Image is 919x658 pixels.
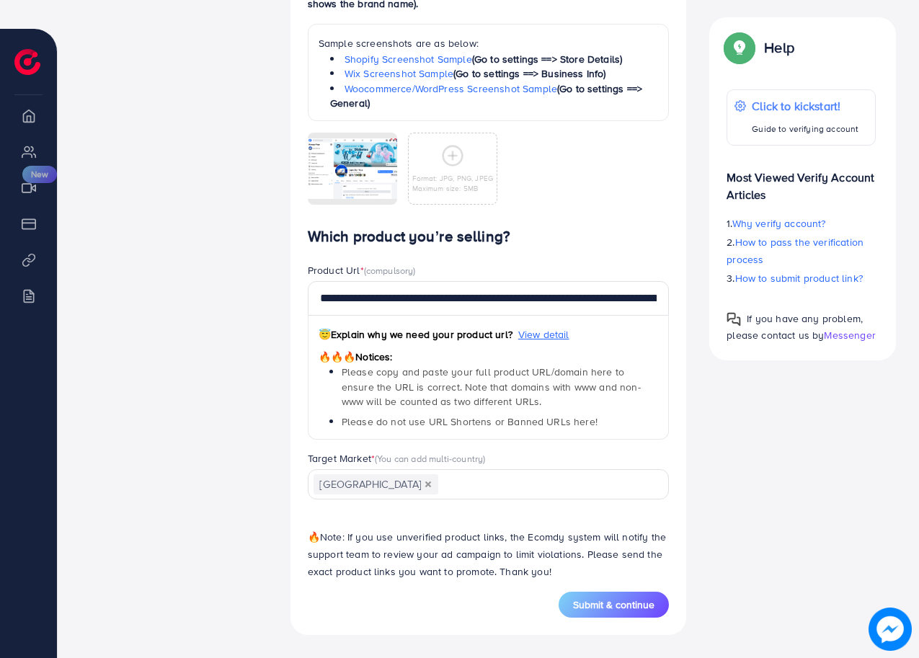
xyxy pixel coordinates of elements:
span: (Go to settings ==> Store Details) [472,52,622,66]
span: 🔥🔥🔥 [319,350,355,364]
img: image [869,608,911,650]
p: Format: JPG, PNG, JPEG [412,173,494,183]
span: (Go to settings ==> General) [330,81,642,110]
span: Notices: [319,350,393,364]
span: Explain why we need your product url? [319,327,512,342]
button: Deselect Pakistan [425,481,432,488]
span: [GEOGRAPHIC_DATA] [314,474,438,494]
span: 😇 [319,327,331,342]
p: Maximum size: 5MB [412,183,494,193]
label: Product Url [308,263,416,277]
span: How to submit product link? [735,271,863,285]
p: Help [764,39,794,56]
p: Most Viewed Verify Account Articles [727,157,876,203]
img: logo [14,49,40,75]
label: Target Market [308,451,486,466]
p: Click to kickstart! [752,97,858,115]
input: Search for option [440,474,651,496]
p: Guide to verifying account [752,120,858,138]
h4: Which product you’re selling? [308,228,670,246]
p: 3. [727,270,876,287]
span: (Go to settings ==> Business Info) [453,66,605,81]
span: (compulsory) [364,264,416,277]
img: img uploaded [308,138,397,199]
div: Search for option [308,469,670,499]
span: Please copy and paste your full product URL/domain here to ensure the URL is correct. Note that d... [342,365,641,409]
p: 1. [727,215,876,232]
a: Wix Screenshot Sample [345,66,453,81]
span: How to pass the verification process [727,235,863,267]
p: 2. [727,234,876,268]
p: Sample screenshots are as below: [319,35,659,52]
span: 🔥 [308,530,320,544]
span: Submit & continue [573,597,654,612]
span: If you have any problem, please contact us by [727,311,863,342]
button: Submit & continue [559,592,669,618]
p: Note: If you use unverified product links, the Ecomdy system will notify the support team to revi... [308,528,670,580]
a: Woocommerce/WordPress Screenshot Sample [345,81,557,96]
a: Shopify Screenshot Sample [345,52,472,66]
span: Messenger [824,328,875,342]
img: Popup guide [727,312,741,326]
span: View detail [518,327,569,342]
span: Please do not use URL Shortens or Banned URLs here! [342,414,598,429]
img: Popup guide [727,35,752,61]
span: (You can add multi-country) [375,452,485,465]
span: Why verify account? [732,216,826,231]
